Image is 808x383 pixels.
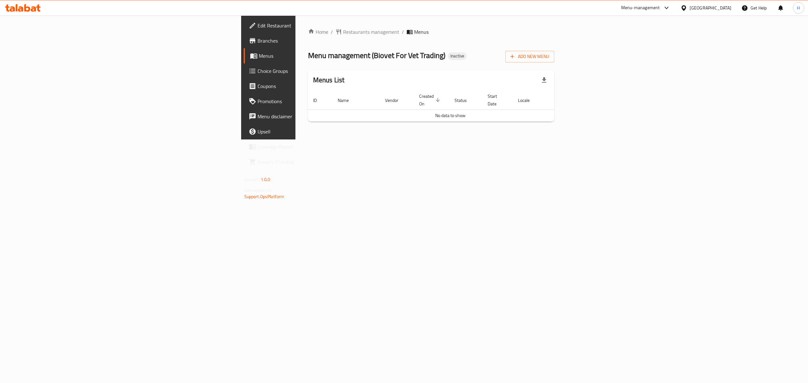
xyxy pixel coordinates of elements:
[308,28,555,36] nav: breadcrumb
[244,139,376,154] a: Coverage Report
[244,48,376,63] a: Menus
[258,37,371,44] span: Branches
[244,33,376,48] a: Branches
[797,4,800,11] span: H
[488,92,505,108] span: Start Date
[537,73,552,88] div: Export file
[313,75,345,85] h2: Menus List
[308,91,593,122] table: enhanced table
[454,97,475,104] span: Status
[621,4,660,12] div: Menu-management
[244,154,376,169] a: Grocery Checklist
[258,128,371,135] span: Upsell
[419,92,442,108] span: Created On
[258,97,371,105] span: Promotions
[261,175,270,184] span: 1.0.0
[244,109,376,124] a: Menu disclaimer
[505,51,554,62] button: Add New Menu
[308,48,445,62] span: Menu management ( Biovet For Vet Trading )
[338,97,357,104] span: Name
[258,158,371,166] span: Grocery Checklist
[244,175,260,184] span: Version:
[244,79,376,94] a: Coupons
[258,113,371,120] span: Menu disclaimer
[244,94,376,109] a: Promotions
[258,143,371,150] span: Coverage Report
[258,82,371,90] span: Coupons
[244,124,376,139] a: Upsell
[448,52,467,60] div: Inactive
[258,67,371,75] span: Choice Groups
[244,63,376,79] a: Choice Groups
[518,97,538,104] span: Locale
[448,53,467,59] span: Inactive
[545,91,593,110] th: Actions
[244,192,284,201] a: Support.OpsPlatform
[244,186,273,194] span: Get support on:
[258,22,371,29] span: Edit Restaurant
[435,111,466,120] span: No data to show
[244,18,376,33] a: Edit Restaurant
[385,97,407,104] span: Vendor
[414,28,429,36] span: Menus
[402,28,404,36] li: /
[510,53,549,61] span: Add New Menu
[690,4,731,11] div: [GEOGRAPHIC_DATA]
[259,52,371,60] span: Menus
[313,97,325,104] span: ID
